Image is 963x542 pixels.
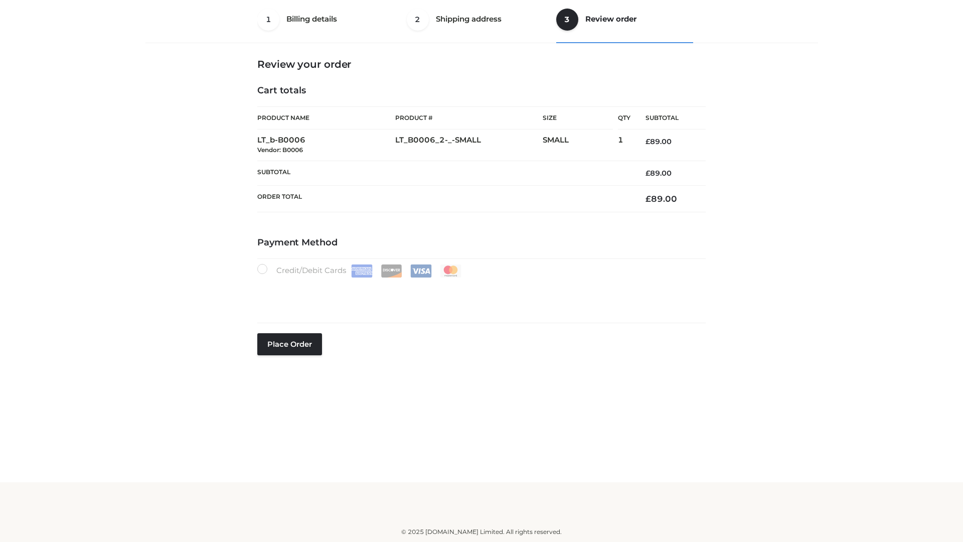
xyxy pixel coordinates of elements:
button: Place order [257,333,322,355]
bdi: 89.00 [646,194,677,204]
th: Qty [618,106,630,129]
h4: Cart totals [257,85,706,96]
td: SMALL [543,129,618,161]
span: £ [646,137,650,146]
img: Discover [381,264,402,278]
th: Product # [395,106,543,129]
th: Size [543,107,613,129]
th: Product Name [257,106,395,129]
img: Visa [410,264,432,278]
img: Amex [351,264,373,278]
th: Subtotal [630,107,706,129]
h4: Payment Method [257,237,706,248]
td: LT_b-B0006 [257,129,395,161]
bdi: 89.00 [646,137,672,146]
bdi: 89.00 [646,169,672,178]
small: Vendor: B0006 [257,146,303,154]
h3: Review your order [257,58,706,70]
div: © 2025 [DOMAIN_NAME] Limited. All rights reserved. [149,527,814,537]
span: £ [646,194,651,204]
td: 1 [618,129,630,161]
td: LT_B0006_2-_-SMALL [395,129,543,161]
iframe: Secure payment input frame [255,276,704,312]
th: Order Total [257,186,630,212]
label: Credit/Debit Cards [257,264,462,278]
th: Subtotal [257,161,630,185]
img: Mastercard [440,264,461,278]
span: £ [646,169,650,178]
